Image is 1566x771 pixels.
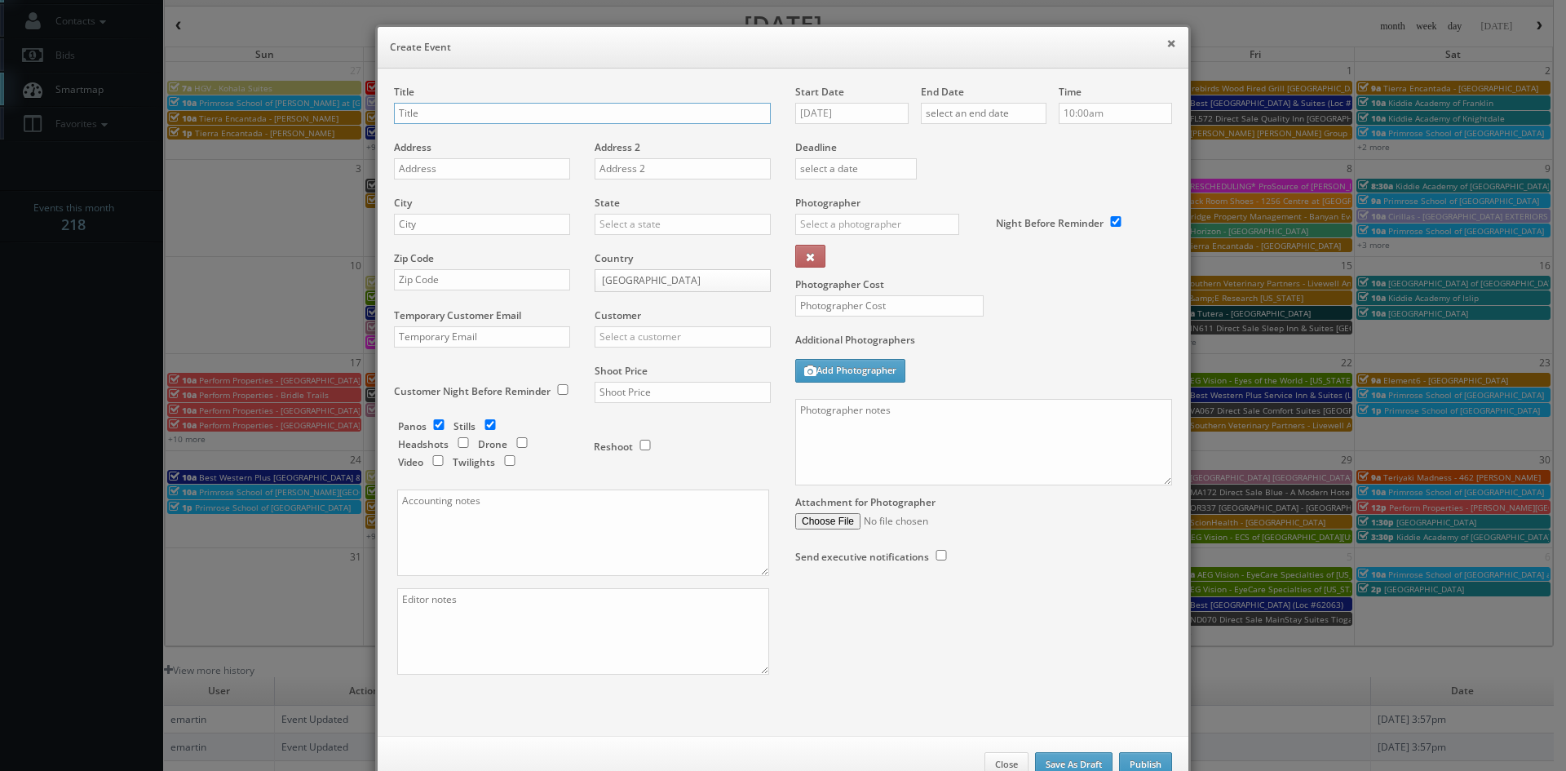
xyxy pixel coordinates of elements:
label: Country [595,251,633,265]
button: × [1166,38,1176,49]
label: Additional Photographers [795,333,1172,355]
label: Panos [398,419,427,433]
label: End Date [921,85,964,99]
input: select a date [795,103,909,124]
label: Customer Night Before Reminder [394,384,551,398]
input: Select a state [595,214,771,235]
input: Title [394,103,771,124]
input: Address [394,158,570,179]
label: Send executive notifications [795,550,929,564]
input: Shoot Price [595,382,771,403]
label: Video [398,455,423,469]
label: State [595,196,620,210]
label: Night Before Reminder [996,216,1104,230]
label: Photographer Cost [783,277,1184,291]
input: Photographer Cost [795,295,984,317]
label: Stills [453,419,476,433]
label: Attachment for Photographer [795,495,936,509]
input: Zip Code [394,269,570,290]
input: select an end date [921,103,1046,124]
label: Photographer [795,196,860,210]
label: Title [394,85,414,99]
label: Drone [478,437,507,451]
input: Select a customer [595,326,771,348]
label: Twilights [453,455,495,469]
label: Time [1059,85,1082,99]
label: Deadline [783,140,1184,154]
label: Reshoot [594,440,633,454]
label: Customer [595,308,641,322]
label: Headshots [398,437,449,451]
input: select a date [795,158,917,179]
input: Select a photographer [795,214,959,235]
a: [GEOGRAPHIC_DATA] [595,269,771,292]
button: Add Photographer [795,359,905,383]
input: City [394,214,570,235]
label: City [394,196,412,210]
label: Shoot Price [595,364,648,378]
label: Address 2 [595,140,640,154]
label: Temporary Customer Email [394,308,521,322]
label: Address [394,140,431,154]
h6: Create Event [390,39,1176,55]
input: Address 2 [595,158,771,179]
label: Start Date [795,85,844,99]
label: Zip Code [394,251,434,265]
span: [GEOGRAPHIC_DATA] [602,270,749,291]
input: Temporary Email [394,326,570,348]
